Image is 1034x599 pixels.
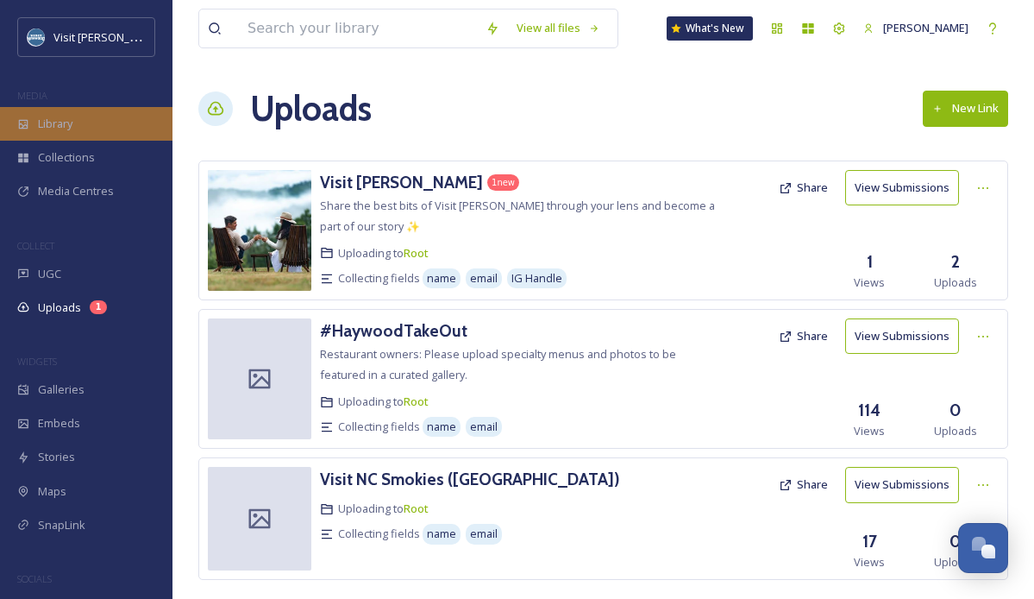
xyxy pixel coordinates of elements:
[338,501,429,517] span: Uploading to
[470,419,498,435] span: email
[17,572,52,585] span: SOCIALS
[862,529,877,554] h3: 17
[845,170,968,205] a: View Submissions
[338,419,420,435] span: Collecting fields
[470,526,498,542] span: email
[90,300,107,314] div: 1
[320,172,483,192] h3: Visit [PERSON_NAME]
[320,346,676,382] span: Restaurant owners: Please upload specialty menus and photos to be featured in a curated gallery.
[934,554,977,571] span: Uploads
[338,394,429,410] span: Uploading to
[338,245,429,262] span: Uploading to
[508,11,609,45] a: View all files
[38,266,61,282] span: UGC
[845,318,968,354] a: View Submissions
[845,467,968,502] a: View Submissions
[511,270,562,287] span: IG Handle
[404,245,429,261] a: Root
[404,394,429,409] a: Root
[470,270,498,287] span: email
[923,91,1008,126] button: New Link
[53,28,163,45] span: Visit [PERSON_NAME]
[855,11,977,45] a: [PERSON_NAME]
[404,501,429,516] a: Root
[28,28,45,46] img: images.png
[770,171,837,205] button: Share
[487,174,519,191] div: 1 new
[427,526,456,542] span: name
[320,469,620,489] h3: Visit NC Smokies ([GEOGRAPHIC_DATA])
[338,270,420,287] span: Collecting fields
[427,419,456,435] span: name
[38,449,75,465] span: Stories
[934,423,977,439] span: Uploads
[667,16,753,41] a: What's New
[934,274,977,291] span: Uploads
[38,183,114,199] span: Media Centres
[250,83,372,135] a: Uploads
[320,467,620,492] a: Visit NC Smokies ([GEOGRAPHIC_DATA])
[867,249,873,274] h3: 1
[958,523,1008,573] button: Open Chat
[239,9,477,47] input: Search your library
[854,554,885,571] span: Views
[858,398,880,423] h3: 114
[427,270,456,287] span: name
[17,355,57,368] span: WIDGETS
[845,318,959,354] button: View Submissions
[770,319,837,353] button: Share
[17,89,47,102] span: MEDIA
[208,170,311,291] img: f3b9a8c5-ddcb-4684-b83b-8af9127b3a01.jpg
[320,318,467,344] a: #HaywoodTakeOut
[951,249,960,274] h3: 2
[883,20,968,35] span: [PERSON_NAME]
[38,381,85,398] span: Galleries
[320,198,715,234] span: Share the best bits of Visit [PERSON_NAME] through your lens and become a part of our story ✨
[770,468,837,501] button: Share
[38,517,85,533] span: SnapLink
[949,529,962,554] h3: 0
[38,483,66,500] span: Maps
[949,398,962,423] h3: 0
[38,415,80,432] span: Embeds
[38,299,81,316] span: Uploads
[320,170,483,195] a: Visit [PERSON_NAME]
[38,149,95,166] span: Collections
[38,116,72,132] span: Library
[338,526,420,542] span: Collecting fields
[17,239,54,252] span: COLLECT
[845,467,959,502] button: View Submissions
[845,170,959,205] button: View Submissions
[854,274,885,291] span: Views
[320,320,467,341] h3: #HaywoodTakeOut
[854,423,885,439] span: Views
